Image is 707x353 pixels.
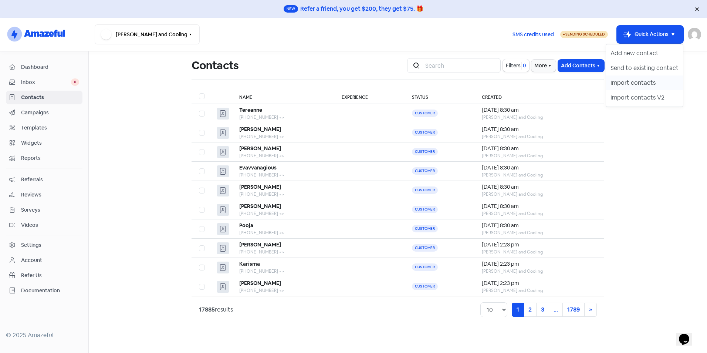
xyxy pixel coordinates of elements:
a: SMS credits used [506,30,560,38]
div: Account [21,256,42,264]
a: Widgets [6,136,82,150]
a: Reports [6,151,82,165]
span: Reports [21,154,79,162]
button: Filters0 [503,59,529,72]
button: Quick Actions [617,26,683,43]
img: User [688,28,701,41]
span: Customer [412,129,438,136]
span: Refer Us [21,272,79,279]
h1: Contacts [192,54,239,77]
a: Surveys [6,203,82,217]
div: [PHONE_NUMBER] <> [239,133,327,140]
span: Customer [412,206,438,213]
span: New [284,5,298,13]
button: [PERSON_NAME] and Cooling [95,24,200,44]
span: Customer [412,148,438,155]
span: Widgets [21,139,79,147]
a: ... [549,303,563,317]
a: 2 [524,303,537,317]
a: Next [584,303,597,317]
b: [PERSON_NAME] [239,241,281,248]
a: 1 [512,303,524,317]
div: [PHONE_NUMBER] <> [239,249,327,255]
a: Documentation [6,284,82,297]
div: [PERSON_NAME] and Cooling [482,287,597,294]
div: [PERSON_NAME] and Cooling [482,172,597,178]
span: Filters [506,62,521,70]
b: Pooja [239,222,253,229]
button: Add new contact [606,46,683,61]
span: 0 [521,62,526,70]
b: [PERSON_NAME] [239,203,281,209]
div: Refer a friend, you get $200, they get $75. 🎁 [300,4,423,13]
div: [PERSON_NAME] and Cooling [482,152,597,159]
span: Templates [21,124,79,132]
button: Send to existing contact [606,61,683,75]
div: [DATE] 8:30 am [482,222,597,229]
span: Sending Scheduled [565,32,605,37]
div: [PERSON_NAME] and Cooling [482,249,597,255]
b: [PERSON_NAME] [239,184,281,190]
b: [PERSON_NAME] [239,126,281,132]
button: Add Contacts [558,60,604,72]
div: [PHONE_NUMBER] <> [239,210,327,217]
span: Referrals [21,176,79,184]
a: Templates [6,121,82,135]
span: 0 [71,78,79,86]
span: » [589,306,592,313]
div: [DATE] 8:30 am [482,106,597,114]
div: [DATE] 2:23 pm [482,260,597,268]
div: [PHONE_NUMBER] <> [239,268,327,275]
div: [PHONE_NUMBER] <> [239,152,327,159]
div: [PERSON_NAME] and Cooling [482,210,597,217]
a: Inbox 0 [6,75,82,89]
div: [DATE] 2:23 pm [482,241,597,249]
div: [PERSON_NAME] and Cooling [482,191,597,198]
strong: 17885 [199,306,215,313]
div: [PHONE_NUMBER] <> [239,229,327,236]
span: Contacts [21,94,79,101]
div: [DATE] 8:30 am [482,183,597,191]
span: Customer [412,167,438,175]
div: [DATE] 8:30 am [482,202,597,210]
b: Evavvanagious [239,164,277,171]
div: [PERSON_NAME] and Cooling [482,133,597,140]
button: Import contacts [606,75,683,90]
a: Referrals [6,173,82,186]
span: Surveys [21,206,79,214]
div: [PERSON_NAME] and Cooling [482,268,597,275]
span: Customer [412,244,438,252]
span: Videos [21,221,79,229]
th: Name [232,89,335,104]
a: Campaigns [6,106,82,120]
a: Sending Scheduled [560,30,608,39]
div: [PHONE_NUMBER] <> [239,287,327,294]
div: Settings [21,241,41,249]
a: Dashboard [6,60,82,74]
a: Account [6,253,82,267]
span: Campaigns [21,109,79,117]
a: Videos [6,218,82,232]
div: © 2025 Amazeful [6,331,82,340]
th: Created [474,89,604,104]
button: More [531,60,556,72]
div: [DATE] 8:30 am [482,164,597,172]
div: [PHONE_NUMBER] <> [239,191,327,198]
b: [PERSON_NAME] [239,145,281,152]
div: [DATE] 8:30 am [482,145,597,152]
div: [PHONE_NUMBER] <> [239,114,327,121]
div: [DATE] 8:30 am [482,125,597,133]
a: Settings [6,238,82,252]
th: Status [405,89,474,104]
span: Customer [412,263,438,271]
a: 1789 [562,303,585,317]
a: Contacts [6,91,82,104]
th: Experience [334,89,405,104]
div: [PERSON_NAME] and Cooling [482,114,597,121]
input: Search [421,58,501,73]
b: Tereanne [239,107,262,113]
b: Karisma [239,260,260,267]
span: Customer [412,186,438,194]
span: Documentation [21,287,79,295]
span: Inbox [21,78,71,86]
